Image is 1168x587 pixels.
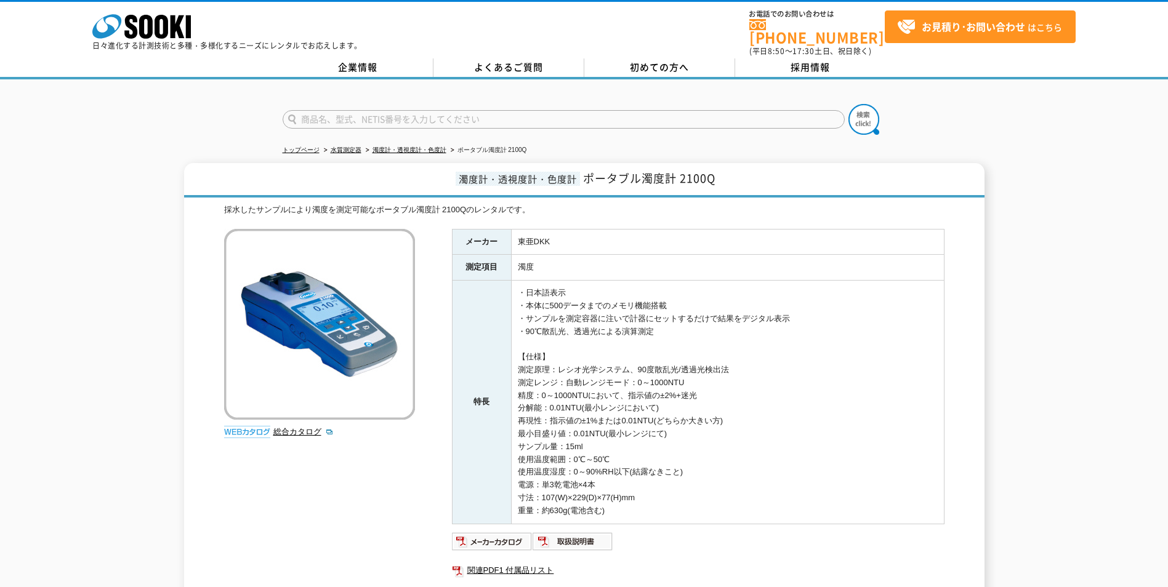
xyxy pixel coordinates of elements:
th: メーカー [452,229,511,255]
img: 取扱説明書 [533,532,613,551]
td: ・日本語表示 ・本体に500データまでのメモリ機能搭載 ・サンプルを測定容器に注いで計器にセットするだけで結果をデジタル表示 ・90℃散乱光、透過光による演算測定 【仕様】 測定原理：レシオ光学... [511,281,944,524]
a: 関連PDF1 付属品リスト [452,562,944,578]
strong: お見積り･お問い合わせ [922,19,1025,34]
img: ポータブル濁度計 2100Q [224,229,415,420]
a: お見積り･お問い合わせはこちら [885,10,1076,43]
input: 商品名、型式、NETIS番号を入力してください [283,110,845,129]
p: 日々進化する計測技術と多種・多様化するニーズにレンタルでお応えします。 [92,42,362,49]
img: btn_search.png [848,104,879,135]
span: 初めての方へ [630,60,689,74]
td: 濁度 [511,255,944,281]
a: メーカーカタログ [452,540,533,549]
a: 総合カタログ [273,427,334,436]
a: 濁度計・透視度計・色度計 [373,146,446,153]
a: 採用情報 [735,58,886,77]
img: メーカーカタログ [452,532,533,551]
th: 特長 [452,281,511,524]
span: ポータブル濁度計 2100Q [583,170,715,186]
a: トップページ [283,146,320,153]
a: 水質測定器 [331,146,361,153]
span: 17:30 [792,46,815,57]
a: よくあるご質問 [433,58,584,77]
li: ポータブル濁度計 2100Q [448,144,527,157]
span: はこちら [897,18,1062,36]
a: 初めての方へ [584,58,735,77]
span: お電話でのお問い合わせは [749,10,885,18]
a: 企業情報 [283,58,433,77]
img: webカタログ [224,426,270,438]
span: 8:50 [768,46,785,57]
th: 測定項目 [452,255,511,281]
div: 採水したサンプルにより濁度を測定可能なポータブル濁度計 2100Qのレンタルです。 [224,204,944,217]
td: 東亜DKK [511,229,944,255]
span: (平日 ～ 土日、祝日除く) [749,46,871,57]
a: [PHONE_NUMBER] [749,19,885,44]
a: 取扱説明書 [533,540,613,549]
span: 濁度計・透視度計・色度計 [456,172,580,186]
